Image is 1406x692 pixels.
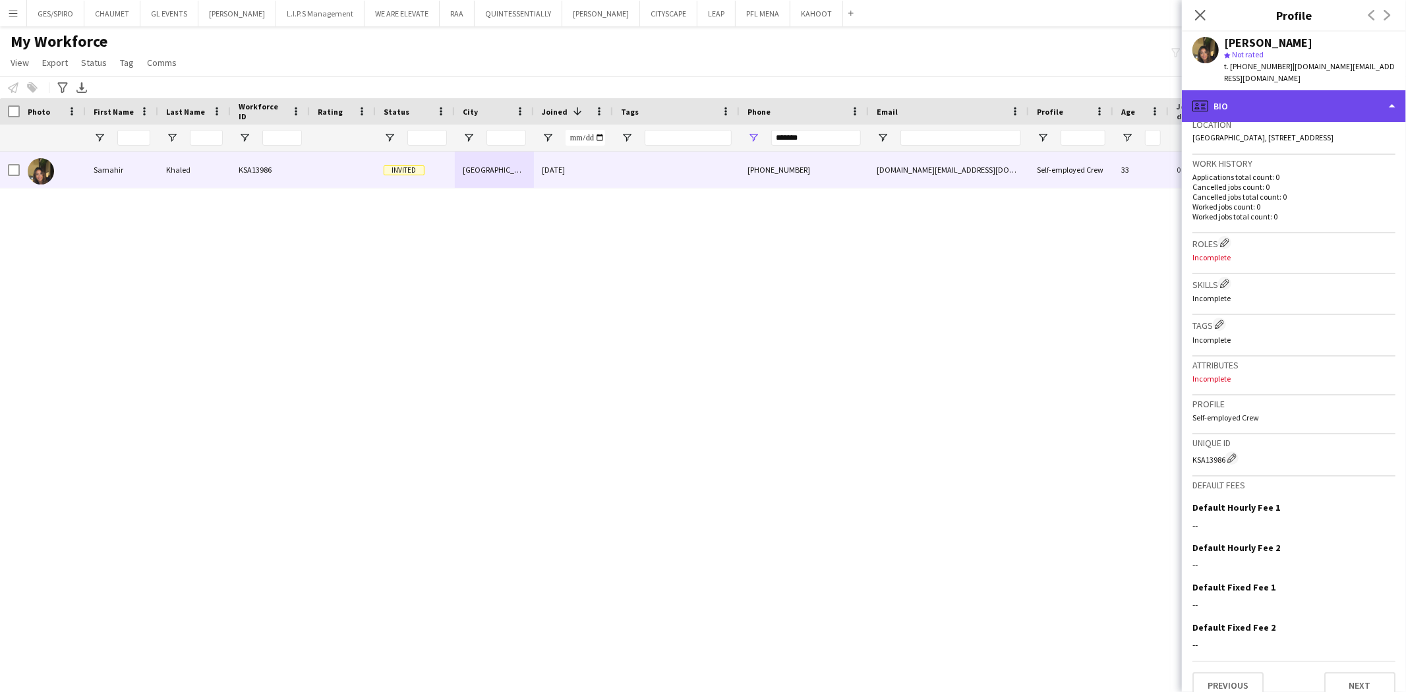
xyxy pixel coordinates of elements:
button: CITYSCAPE [640,1,697,26]
h3: Profile [1192,398,1395,410]
span: Profile [1037,107,1063,117]
h3: Tags [1192,318,1395,332]
span: View [11,57,29,69]
button: GES/SPIRO [27,1,84,26]
span: City [463,107,478,117]
span: Email [877,107,898,117]
div: -- [1192,639,1395,650]
h3: Default Fixed Fee 2 [1192,621,1275,633]
input: City Filter Input [486,130,526,146]
span: Tag [120,57,134,69]
h3: Default fees [1192,479,1395,491]
p: Incomplete [1192,252,1395,262]
button: CHAUMET [84,1,140,26]
button: LEAP [697,1,736,26]
div: KSA13986 [231,152,310,188]
p: Incomplete [1192,293,1395,303]
input: First Name Filter Input [117,130,150,146]
h3: Unique ID [1192,437,1395,449]
app-action-btn: Advanced filters [55,80,71,96]
input: Profile Filter Input [1061,130,1105,146]
span: Comms [147,57,177,69]
span: First Name [94,107,134,117]
span: Age [1121,107,1135,117]
button: Open Filter Menu [1037,132,1049,144]
span: Export [42,57,68,69]
button: WE ARE ELEVATE [365,1,440,26]
h3: Default Fixed Fee 1 [1192,581,1275,593]
div: -- [1192,559,1395,571]
span: Phone [747,107,771,117]
button: RAA [440,1,475,26]
span: [GEOGRAPHIC_DATA], [STREET_ADDRESS] [1192,132,1333,142]
span: Jobs (last 90 days) [1177,101,1231,121]
button: Open Filter Menu [94,132,105,144]
h3: Work history [1192,158,1395,169]
span: Status [81,57,107,69]
button: Open Filter Menu [877,132,889,144]
button: Open Filter Menu [166,132,178,144]
a: Tag [115,54,139,71]
div: 0 [1169,152,1254,188]
button: Open Filter Menu [747,132,759,144]
button: [PERSON_NAME] [562,1,640,26]
button: L.I.P.S Management [276,1,365,26]
button: PFL MENA [736,1,790,26]
input: Joined Filter Input [566,130,605,146]
h3: Profile [1182,7,1406,24]
span: Invited [384,165,425,175]
span: t. [PHONE_NUMBER] [1224,61,1293,71]
div: [DOMAIN_NAME][EMAIL_ADDRESS][DOMAIN_NAME] [869,152,1029,188]
img: Samahir Khaled [28,158,54,185]
div: -- [1192,598,1395,610]
span: My Workforce [11,32,107,51]
p: Incomplete [1192,374,1395,384]
input: Age Filter Input [1145,130,1161,146]
button: Open Filter Menu [239,132,250,144]
button: Open Filter Menu [621,132,633,144]
h3: Attributes [1192,359,1395,371]
a: View [5,54,34,71]
span: Photo [28,107,50,117]
button: Open Filter Menu [1121,132,1133,144]
div: 33 [1113,152,1169,188]
button: Open Filter Menu [542,132,554,144]
div: [DATE] [534,152,613,188]
div: [GEOGRAPHIC_DATA] [455,152,534,188]
input: Workforce ID Filter Input [262,130,302,146]
p: Incomplete [1192,335,1395,345]
h3: Default Hourly Fee 2 [1192,542,1280,554]
span: Workforce ID [239,101,286,121]
div: [PERSON_NAME] [1224,37,1312,49]
a: Export [37,54,73,71]
a: Status [76,54,112,71]
span: Not rated [1232,49,1264,59]
input: Email Filter Input [900,130,1021,146]
button: [PERSON_NAME] [198,1,276,26]
button: Open Filter Menu [463,132,475,144]
span: Status [384,107,409,117]
h3: Default Hourly Fee 1 [1192,502,1280,513]
span: Rating [318,107,343,117]
button: Open Filter Menu [384,132,395,144]
div: Samahir [86,152,158,188]
p: Self-employed Crew [1192,413,1395,422]
h3: Roles [1192,236,1395,250]
h3: Location [1192,119,1395,130]
div: Khaled [158,152,231,188]
span: Last Name [166,107,205,117]
a: Comms [142,54,182,71]
p: Applications total count: 0 [1192,172,1395,182]
p: Cancelled jobs total count: 0 [1192,192,1395,202]
div: Bio [1182,90,1406,122]
p: Worked jobs count: 0 [1192,202,1395,212]
div: Self-employed Crew [1029,152,1113,188]
input: Phone Filter Input [771,130,861,146]
app-action-btn: Export XLSX [74,80,90,96]
h3: Skills [1192,277,1395,291]
div: [PHONE_NUMBER] [740,152,869,188]
input: Last Name Filter Input [190,130,223,146]
div: -- [1192,519,1395,531]
p: Worked jobs total count: 0 [1192,212,1395,221]
span: | [DOMAIN_NAME][EMAIL_ADDRESS][DOMAIN_NAME] [1224,61,1395,83]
